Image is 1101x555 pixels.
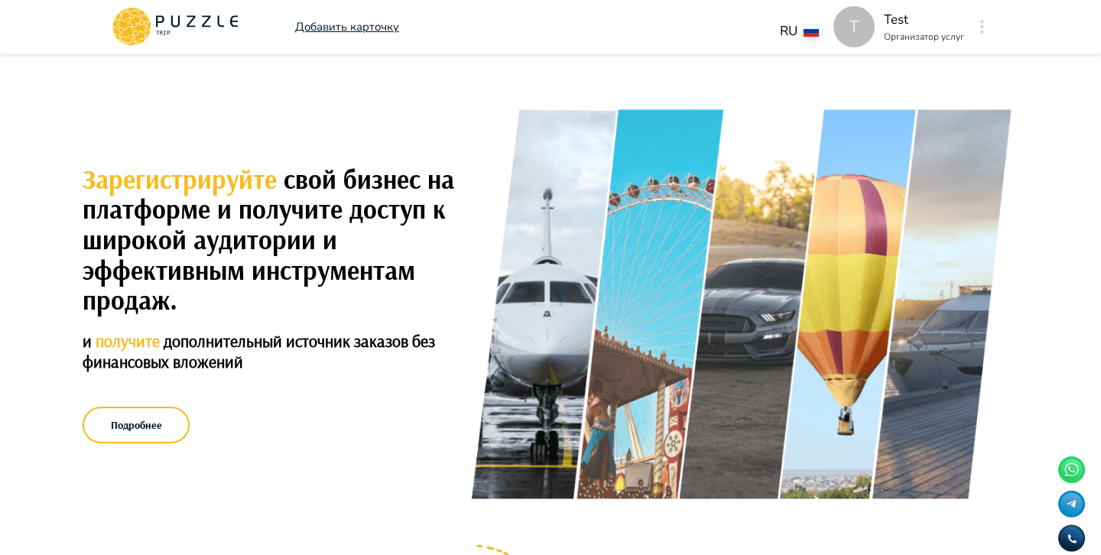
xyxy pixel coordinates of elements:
[83,351,173,372] span: финансовых
[284,163,343,196] span: свой
[252,254,415,287] span: инструментам
[83,223,193,256] span: широкой
[412,330,435,352] span: без
[193,223,323,256] span: аудитории
[884,30,964,44] p: Организатор услуг
[343,163,427,196] span: бизнес
[780,21,797,41] p: RU
[83,163,284,196] span: Зарегистрируйте
[217,193,239,226] span: и
[349,193,433,226] span: доступ
[96,330,164,352] span: получите
[433,193,446,226] span: к
[83,254,252,287] span: эффективным
[804,25,819,37] img: lang
[427,163,454,196] span: на
[173,351,243,372] span: вложений
[83,407,190,443] button: Подробнее
[354,330,412,352] span: заказов
[884,10,964,30] p: Test
[164,330,286,352] span: дополнительный
[83,284,177,316] span: продаж.
[833,6,875,47] div: T
[286,330,354,352] span: источник
[239,193,349,226] span: получите
[83,193,217,226] span: платформе
[323,223,337,256] span: и
[295,18,399,36] a: Добавить карточку
[468,108,1018,501] img: и получите дополнительный источник заказов без финансовых вложений
[83,330,96,352] span: и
